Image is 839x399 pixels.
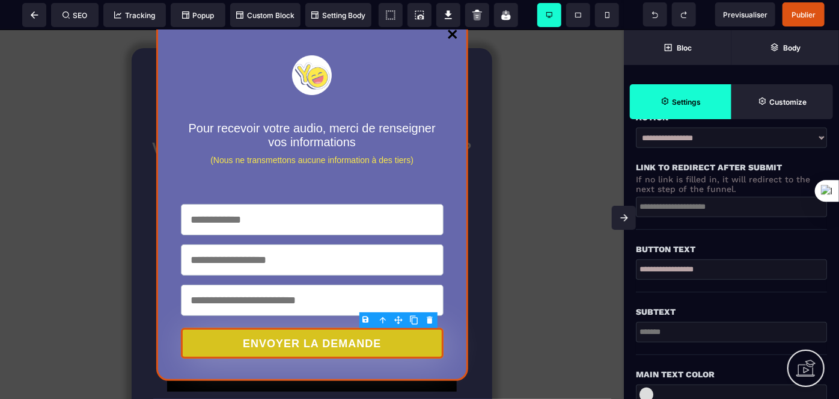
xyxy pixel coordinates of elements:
[636,160,827,175] div: Link
[672,97,701,107] strong: Settings
[114,11,155,20] span: Tracking
[379,3,403,27] span: View components
[731,84,833,119] span: Open Style Manager
[624,30,731,65] span: Open Blocks
[723,10,767,19] span: Previsualiser
[636,242,827,256] div: Button Text
[182,11,215,20] span: Popup
[792,10,816,19] span: Publier
[181,91,444,122] text: Pour recevoir votre audio, merci de renseigner vos informations
[181,122,444,138] text: (Nous ne transmettons aucune information à des tiers)
[630,84,731,119] span: Settings
[769,97,807,107] strong: Customize
[731,30,839,65] span: Open Layer Manager
[181,298,444,329] button: ENVOYER LA DEMANDE
[677,43,692,52] strong: Bloc
[311,11,365,20] span: Setting Body
[636,367,827,382] div: Main Text Color
[63,11,88,20] span: SEO
[236,11,294,20] span: Custom Block
[715,2,775,26] span: Preview
[636,305,827,319] div: Subtext
[292,25,332,65] img: fb37e386c12df63f1701c2e90b7e7920_Yaka-Oser-logo-medaillon.png
[783,43,801,52] strong: Body
[407,3,432,27] span: Screenshot
[636,175,827,194] p: If no link is filled in, it will redirect to the next step of the funnel.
